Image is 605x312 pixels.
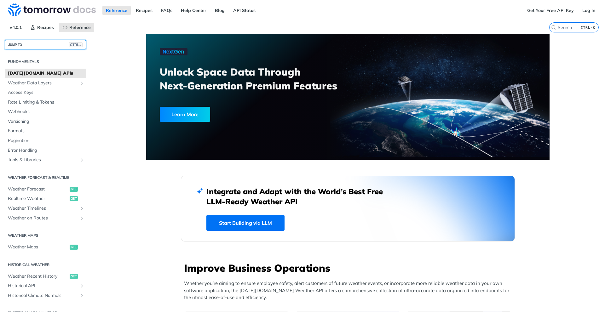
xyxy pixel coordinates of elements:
[5,146,86,155] a: Error Handling
[69,42,83,47] span: CTRL-/
[8,215,78,221] span: Weather on Routes
[8,99,84,105] span: Rate Limiting & Tokens
[5,184,86,194] a: Weather Forecastget
[551,25,556,30] svg: Search
[8,138,84,144] span: Pagination
[8,205,78,212] span: Weather Timelines
[59,23,94,32] a: Reference
[5,78,86,88] a: Weather Data LayersShow subpages for Weather Data Layers
[8,89,84,96] span: Access Keys
[8,244,68,250] span: Weather Maps
[6,23,25,32] span: v4.0.1
[160,48,187,55] img: NextGen
[70,196,78,201] span: get
[70,245,78,250] span: get
[230,6,259,15] a: API Status
[8,273,68,280] span: Weather Recent History
[79,157,84,162] button: Show subpages for Tools & Libraries
[5,233,86,238] h2: Weather Maps
[8,128,84,134] span: Formats
[160,107,316,122] a: Learn More
[5,126,86,136] a: Formats
[579,6,599,15] a: Log In
[5,204,86,213] a: Weather TimelinesShow subpages for Weather Timelines
[5,136,86,145] a: Pagination
[5,59,86,65] h2: Fundamentals
[5,107,86,116] a: Webhooks
[206,186,392,207] h2: Integrate and Adapt with the World’s Best Free LLM-Ready Weather API
[8,186,68,192] span: Weather Forecast
[5,213,86,223] a: Weather on RoutesShow subpages for Weather on Routes
[8,80,78,86] span: Weather Data Layers
[5,98,86,107] a: Rate Limiting & Tokens
[102,6,131,15] a: Reference
[579,24,597,31] kbd: CTRL-K
[8,70,84,77] span: [DATE][DOMAIN_NAME] APIs
[158,6,176,15] a: FAQs
[5,194,86,203] a: Realtime Weatherget
[70,187,78,192] span: get
[184,261,515,275] h3: Improve Business Operations
[177,6,210,15] a: Help Center
[5,291,86,300] a: Historical Climate NormalsShow subpages for Historical Climate Normals
[5,242,86,252] a: Weather Mapsget
[8,283,78,289] span: Historical API
[211,6,228,15] a: Blog
[160,107,210,122] div: Learn More
[132,6,156,15] a: Recipes
[69,25,91,30] span: Reference
[5,281,86,291] a: Historical APIShow subpages for Historical API
[160,65,355,93] h3: Unlock Space Data Through Next-Generation Premium Features
[5,175,86,180] h2: Weather Forecast & realtime
[79,81,84,86] button: Show subpages for Weather Data Layers
[8,292,78,299] span: Historical Climate Normals
[8,118,84,125] span: Versioning
[8,3,96,16] img: Tomorrow.io Weather API Docs
[8,196,68,202] span: Realtime Weather
[5,88,86,97] a: Access Keys
[8,147,84,154] span: Error Handling
[79,283,84,288] button: Show subpages for Historical API
[79,216,84,221] button: Show subpages for Weather on Routes
[70,274,78,279] span: get
[79,206,84,211] button: Show subpages for Weather Timelines
[5,40,86,49] button: JUMP TOCTRL-/
[5,155,86,165] a: Tools & LibrariesShow subpages for Tools & Libraries
[8,109,84,115] span: Webhooks
[524,6,577,15] a: Get Your Free API Key
[206,215,285,231] a: Start Building via LLM
[5,117,86,126] a: Versioning
[5,69,86,78] a: [DATE][DOMAIN_NAME] APIs
[184,280,515,301] p: Whether you’re aiming to ensure employee safety, alert customers of future weather events, or inc...
[79,293,84,298] button: Show subpages for Historical Climate Normals
[37,25,54,30] span: Recipes
[5,272,86,281] a: Weather Recent Historyget
[27,23,57,32] a: Recipes
[8,157,78,163] span: Tools & Libraries
[5,262,86,268] h2: Historical Weather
